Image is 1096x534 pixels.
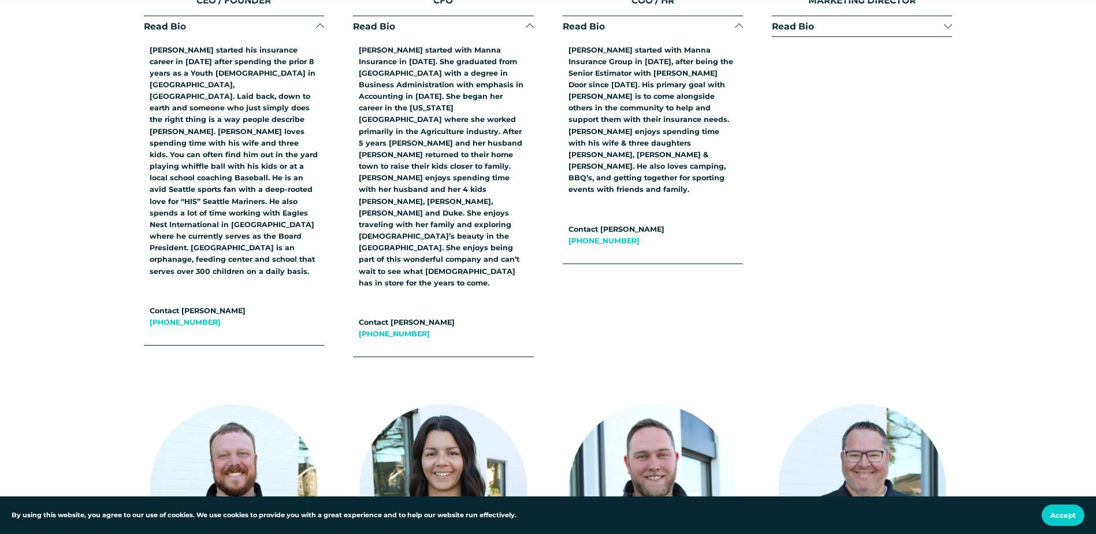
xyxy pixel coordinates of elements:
span: Accept [1050,511,1076,520]
div: Read Bio [353,36,533,357]
p: [PERSON_NAME] started his insurance career in [DATE] after spending the prior 8 years as a Youth ... [150,44,318,277]
button: Read Bio [563,16,743,36]
div: Read Bio [563,36,743,264]
span: Read Bio [353,21,525,32]
a: [PHONE_NUMBER] [359,329,430,338]
p: By using this website, you agree to our use of cookies. We use cookies to provide you with a grea... [12,510,517,521]
button: Accept [1042,505,1084,526]
p: [PERSON_NAME] started with Manna Insurance Group in [DATE], after being the Senior Estimator with... [569,44,737,196]
button: Read Bio [772,16,952,36]
span: Read Bio [144,21,316,32]
p: [PERSON_NAME] started with Manna Insurance in [DATE]. She graduated from [GEOGRAPHIC_DATA] with a... [359,44,527,289]
span: Read Bio [563,21,735,32]
button: Read Bio [353,16,533,36]
strong: Contact [PERSON_NAME] [569,225,664,233]
strong: Contact [PERSON_NAME] [150,306,246,315]
button: Read Bio [144,16,324,36]
strong: Contact [PERSON_NAME] [359,318,455,327]
div: Read Bio [144,36,324,346]
a: [PHONE_NUMBER] [569,236,640,245]
a: [PHONE_NUMBER] [150,318,221,327]
span: Read Bio [772,21,944,32]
